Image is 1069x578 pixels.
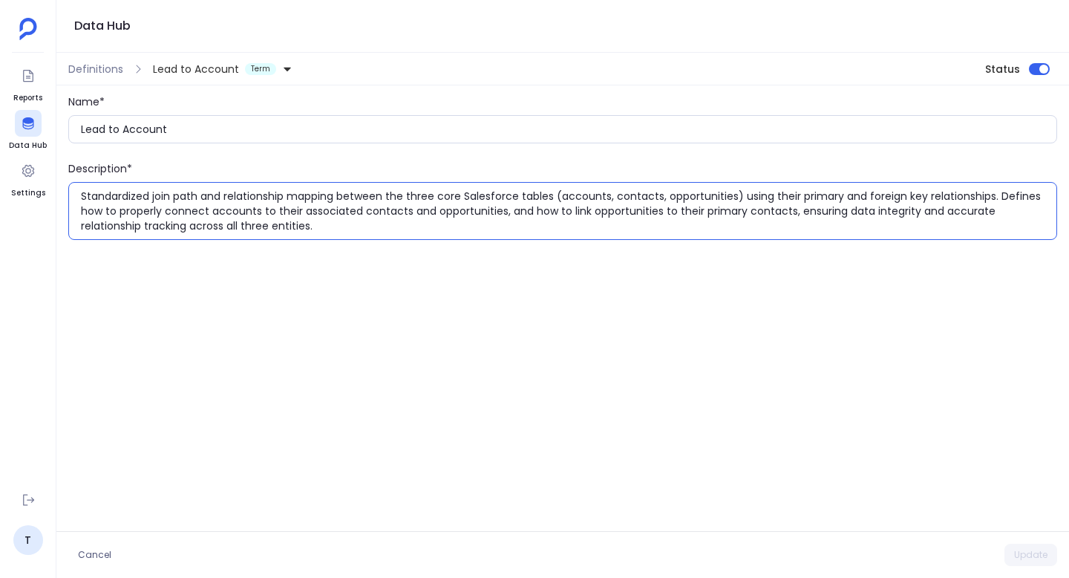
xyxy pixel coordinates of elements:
textarea: Standardized join path and relationship mapping between the three core Salesforce tables (account... [81,189,1056,233]
span: Data Hub [9,140,47,152]
a: Settings [11,158,45,199]
span: Lead to Account [153,62,239,77]
span: Term [245,63,276,75]
button: Cancel [68,544,121,566]
a: Reports [13,62,42,104]
h1: Data Hub [74,16,131,36]
a: T [13,525,43,555]
div: Description* [68,161,1057,176]
a: Data Hub [9,110,47,152]
span: Definitions [68,62,123,77]
span: Reports [13,92,42,104]
span: Status [985,62,1020,77]
span: Settings [11,187,45,199]
input: Enter the name of definition [81,122,1056,137]
img: petavue logo [19,18,37,40]
div: Name* [68,94,1057,109]
button: Lead to AccountTerm [150,57,295,81]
